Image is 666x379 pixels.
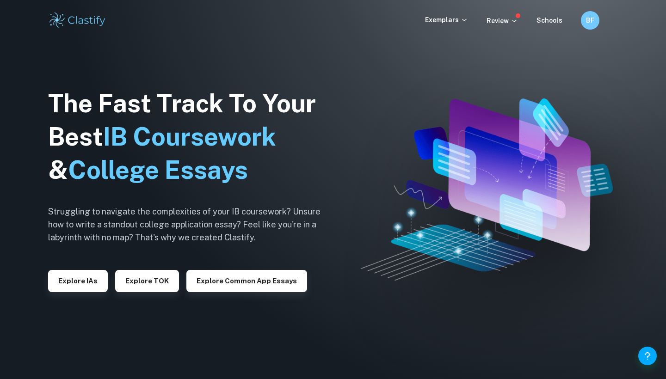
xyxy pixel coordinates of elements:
[103,122,276,151] span: IB Coursework
[48,205,335,244] h6: Struggling to navigate the complexities of your IB coursework? Unsure how to write a standout col...
[68,155,248,184] span: College Essays
[48,276,108,285] a: Explore IAs
[638,347,657,365] button: Help and Feedback
[585,15,596,25] h6: BF
[487,16,518,26] p: Review
[361,98,612,281] img: Clastify hero
[48,270,108,292] button: Explore IAs
[115,276,179,285] a: Explore TOK
[581,11,599,30] button: BF
[536,17,562,24] a: Schools
[186,270,307,292] button: Explore Common App essays
[186,276,307,285] a: Explore Common App essays
[48,87,335,187] h1: The Fast Track To Your Best &
[115,270,179,292] button: Explore TOK
[425,15,468,25] p: Exemplars
[48,11,107,30] img: Clastify logo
